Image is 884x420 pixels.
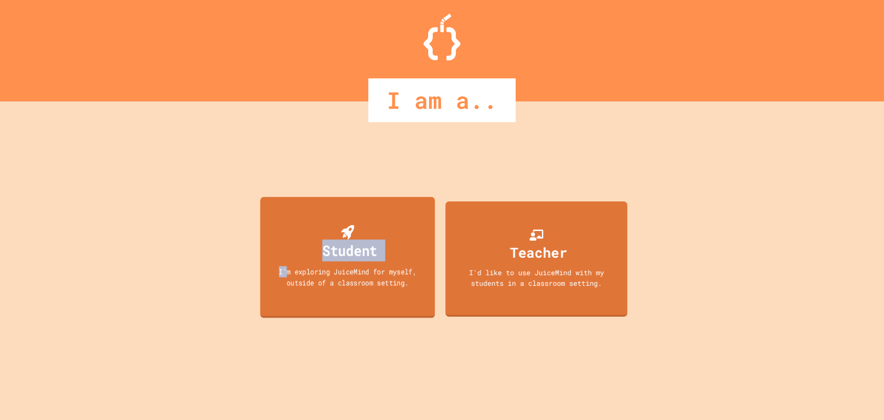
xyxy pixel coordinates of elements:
div: Student [322,239,378,261]
div: I'm exploring JuiceMind for myself, outside of a classroom setting. [269,266,426,288]
div: I am a.. [368,78,516,122]
img: Logo.svg [424,14,460,60]
div: Teacher [510,242,567,262]
div: I'd like to use JuiceMind with my students in a classroom setting. [454,267,618,288]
